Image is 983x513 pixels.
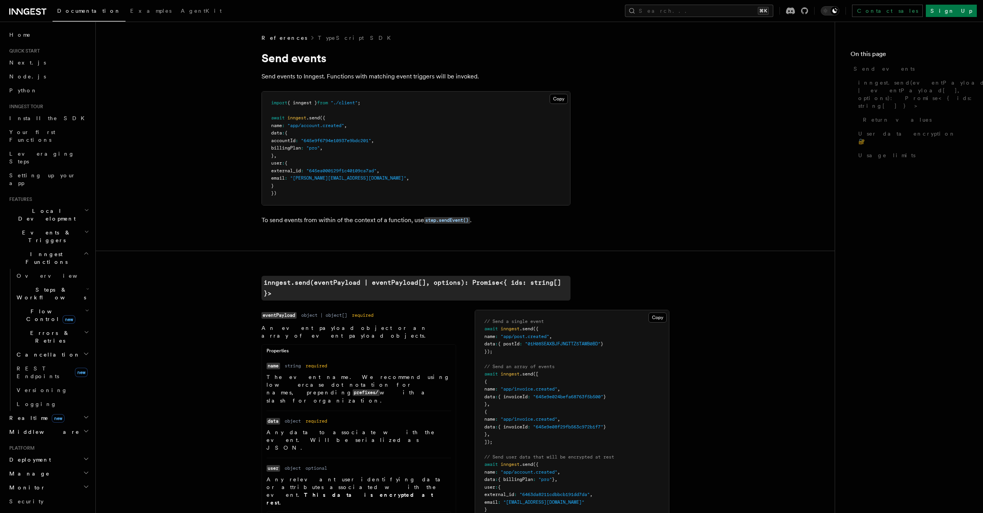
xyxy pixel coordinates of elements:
[6,196,32,202] span: Features
[484,431,487,437] span: }
[424,217,470,224] code: step.sendEvent()
[306,168,377,173] span: "645ea000129f1c40109ca7ad"
[6,445,35,451] span: Platform
[501,462,520,467] span: inngest
[267,363,280,369] code: name
[821,6,839,15] button: Toggle dark mode
[926,5,977,17] a: Sign Up
[9,498,44,505] span: Security
[498,484,501,490] span: {
[6,204,91,226] button: Local Development
[6,56,91,70] a: Next.js
[287,115,306,121] span: inngest
[267,418,280,425] code: data
[484,409,487,414] span: {
[552,477,555,482] span: }
[9,172,76,186] span: Setting up your app
[484,341,495,347] span: data
[649,313,667,323] button: Copy
[520,341,522,347] span: :
[261,215,570,226] p: To send events from within of the context of a function, use .
[285,465,301,471] dd: object
[271,138,295,143] span: accountId
[9,87,37,93] span: Python
[287,100,317,105] span: { inngest }
[14,283,91,304] button: Steps & Workflows
[306,418,327,424] dd: required
[501,334,549,339] span: "app/post.created"
[261,71,570,82] p: Send events to Inngest. Functions with matching event triggers will be invoked.
[487,401,490,407] span: ,
[285,160,287,166] span: {
[267,373,451,404] p: The event name. We recommend using lowercase dot notation for names, prepending with a slash for ...
[484,394,495,399] span: data
[601,341,603,347] span: }
[484,424,495,430] span: data
[306,465,327,471] dd: optional
[484,484,495,490] span: user
[484,349,492,354] span: });
[331,100,358,105] span: "./client"
[495,477,498,482] span: :
[271,183,274,189] span: }
[290,175,406,181] span: "[PERSON_NAME][EMAIL_ADDRESS][DOMAIN_NAME]"
[306,115,320,121] span: .send
[6,481,91,494] button: Monitor
[6,207,84,223] span: Local Development
[261,276,570,301] a: inngest.send(eventPayload | eventPayload[], options): Promise<{ ids: string[] }>
[6,411,91,425] button: Realtimenew
[63,315,75,324] span: new
[6,250,83,266] span: Inngest Functions
[14,304,91,326] button: Flow Controlnew
[557,416,560,422] span: ,
[501,386,557,392] span: "app/invoice.created"
[52,414,65,423] span: new
[14,362,91,383] a: REST Endpointsnew
[261,324,456,340] p: An event payload object or an array of event payload objects.
[6,494,91,508] a: Security
[487,431,490,437] span: ,
[495,341,498,347] span: :
[533,326,538,331] span: ({
[14,348,91,362] button: Cancellation
[306,145,320,151] span: "pro"
[14,383,91,397] a: Versioning
[520,326,533,331] span: .send
[352,312,374,318] dd: required
[495,469,498,475] span: :
[484,364,555,369] span: // Send an array of events
[863,116,932,124] span: Return values
[271,153,274,158] span: }
[495,334,498,339] span: :
[6,70,91,83] a: Node.js
[549,334,552,339] span: ,
[625,5,773,17] button: Search...⌘K
[6,104,43,110] span: Inngest tour
[557,469,560,475] span: ,
[318,34,396,42] a: TypeScript SDK
[320,145,323,151] span: ,
[271,190,277,196] span: })
[6,414,65,422] span: Realtime
[858,151,915,159] span: Usage limits
[6,226,91,247] button: Events & Triggers
[57,8,121,14] span: Documentation
[6,83,91,97] a: Python
[285,363,301,369] dd: string
[6,48,40,54] span: Quick start
[557,386,560,392] span: ,
[261,51,570,65] h1: Send events
[424,216,470,224] a: step.sendEvent()
[267,465,280,472] code: user
[854,65,915,73] span: Send events
[503,499,584,505] span: "[EMAIL_ADDRESS][DOMAIN_NAME]"
[528,424,530,430] span: :
[484,469,495,475] span: name
[484,454,614,460] span: // Send user data that will be encrypted at rest
[14,326,91,348] button: Errors & Retries
[14,307,85,323] span: Flow Control
[498,424,528,430] span: { invoiceId
[533,462,538,467] span: ({
[14,269,91,283] a: Overview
